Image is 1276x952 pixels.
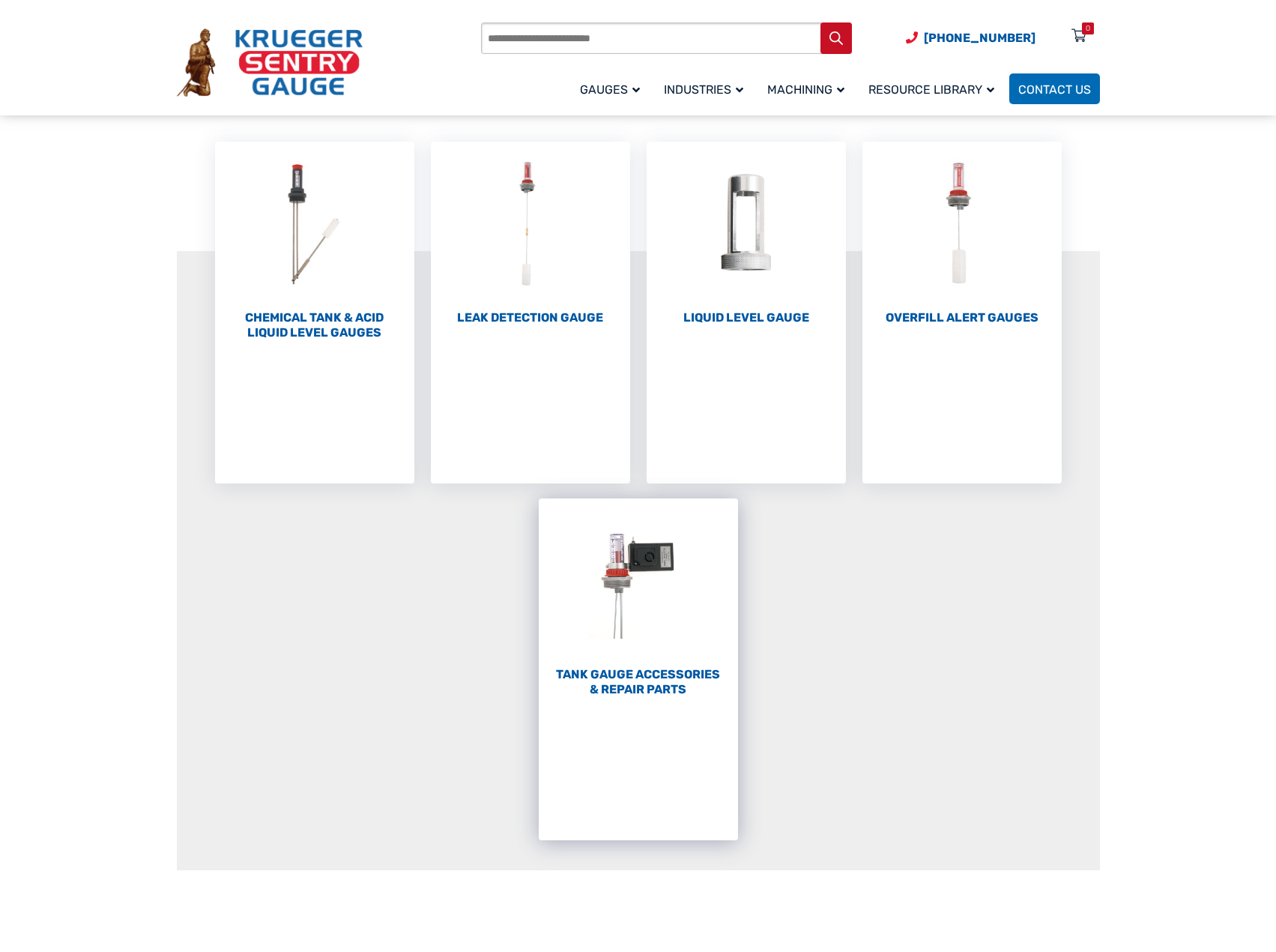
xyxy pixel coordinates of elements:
[431,142,630,307] img: Leak Detection Gauge
[539,667,738,697] h2: Tank Gauge Accessories & Repair Parts
[924,31,1035,45] span: [PHONE_NUMBER]
[580,82,640,97] span: Gauges
[215,142,414,340] a: Visit product category Chemical Tank & Acid Liquid Level Gauges
[906,28,1035,47] a: Phone Number (920) 434-8860
[767,82,844,97] span: Machining
[647,142,846,325] a: Visit product category Liquid Level Gauge
[859,71,1009,106] a: Resource Library
[758,71,859,106] a: Machining
[862,142,1062,325] a: Visit product category Overfill Alert Gauges
[647,310,846,325] h2: Liquid Level Gauge
[431,310,630,325] h2: Leak Detection Gauge
[539,498,738,663] img: Tank Gauge Accessories & Repair Parts
[868,82,994,97] span: Resource Library
[1009,73,1100,104] a: Contact Us
[539,498,738,697] a: Visit product category Tank Gauge Accessories & Repair Parts
[664,82,743,97] span: Industries
[215,310,414,340] h2: Chemical Tank & Acid Liquid Level Gauges
[1018,82,1091,97] span: Contact Us
[1086,22,1090,34] div: 0
[647,142,846,307] img: Liquid Level Gauge
[655,71,758,106] a: Industries
[862,310,1062,325] h2: Overfill Alert Gauges
[215,142,414,307] img: Chemical Tank & Acid Liquid Level Gauges
[571,71,655,106] a: Gauges
[431,142,630,325] a: Visit product category Leak Detection Gauge
[862,142,1062,307] img: Overfill Alert Gauges
[177,28,363,97] img: Krueger Sentry Gauge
